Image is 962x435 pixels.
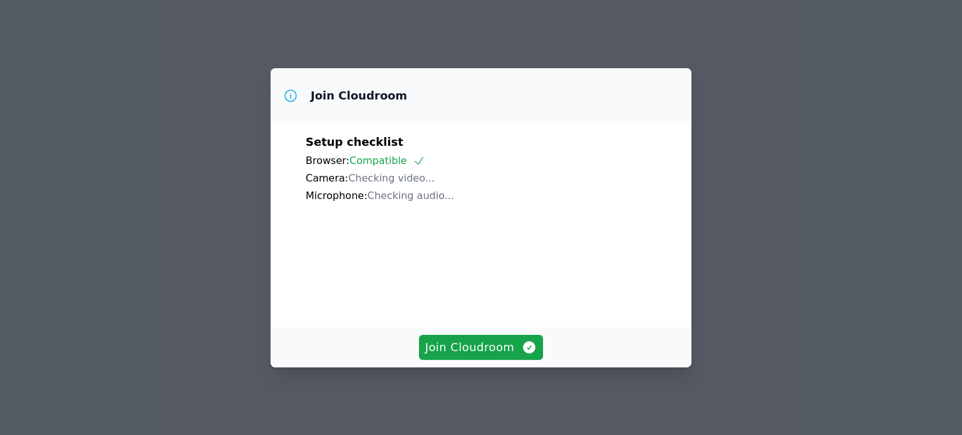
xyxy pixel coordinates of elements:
[311,88,407,103] h3: Join Cloudroom
[306,135,403,148] span: Setup checklist
[306,190,368,202] span: Microphone:
[349,155,425,166] span: Compatible
[425,339,537,356] span: Join Cloudroom
[348,172,435,184] span: Checking video...
[306,155,349,166] span: Browser:
[419,335,544,360] button: Join Cloudroom
[306,172,348,184] span: Camera:
[368,190,454,202] span: Checking audio...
